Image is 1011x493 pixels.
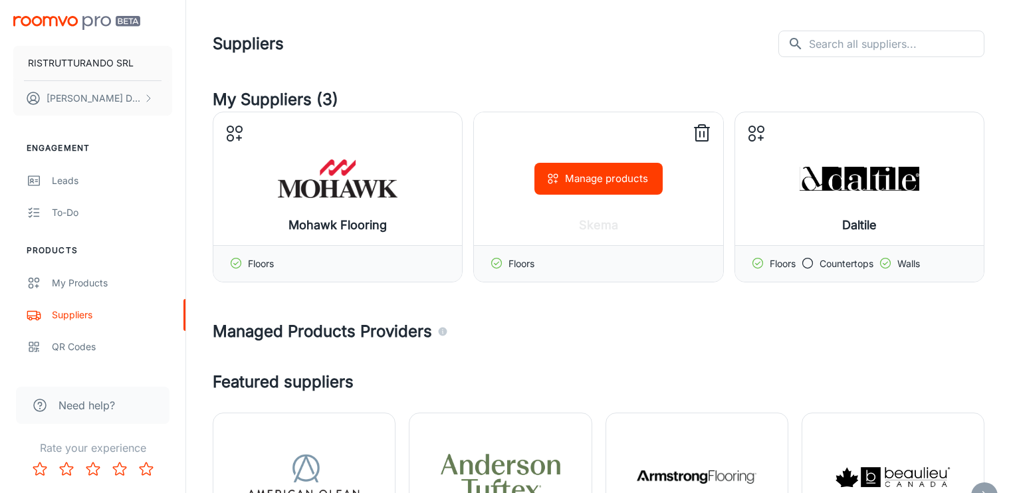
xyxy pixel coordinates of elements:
[58,397,115,413] span: Need help?
[820,256,873,271] p: Countertops
[897,256,920,271] p: Walls
[770,256,796,271] p: Floors
[13,46,172,80] button: RISTRUTTURANDO SRL
[534,163,663,195] button: Manage products
[213,370,984,394] h4: Featured suppliers
[248,256,274,271] p: Floors
[437,320,448,344] div: Agencies and suppliers who work with us to automatically identify the specific products you carry
[53,456,80,482] button: Rate 2 star
[80,456,106,482] button: Rate 3 star
[508,256,534,271] p: Floors
[28,56,134,70] p: RISTRUTTURANDO SRL
[47,91,140,106] p: [PERSON_NAME] Dalla Vecchia
[27,456,53,482] button: Rate 1 star
[809,31,984,57] input: Search all suppliers...
[106,456,133,482] button: Rate 4 star
[133,456,160,482] button: Rate 5 star
[213,320,984,344] h4: Managed Products Providers
[13,81,172,116] button: [PERSON_NAME] Dalla Vecchia
[213,32,284,56] h1: Suppliers
[13,16,140,30] img: Roomvo PRO Beta
[52,340,172,354] div: QR Codes
[52,276,172,290] div: My Products
[52,308,172,322] div: Suppliers
[11,440,175,456] p: Rate your experience
[52,205,172,220] div: To-do
[213,88,984,112] h4: My Suppliers (3)
[52,173,172,188] div: Leads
